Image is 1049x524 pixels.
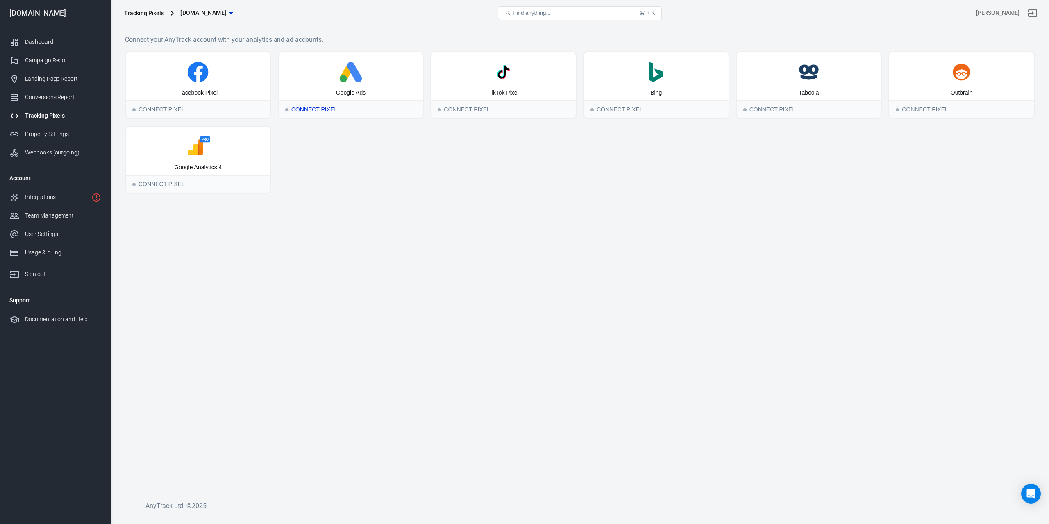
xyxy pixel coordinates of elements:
span: Find anything... [513,10,550,16]
div: Facebook Pixel [178,89,218,97]
span: Connect Pixel [285,108,288,111]
span: Connect Pixel [896,108,899,111]
button: TaboolaConnect PixelConnect Pixel [736,51,882,119]
div: [DOMAIN_NAME] [3,9,108,17]
div: Connect Pixel [279,100,423,118]
span: Connect Pixel [132,108,136,111]
div: Open Intercom Messenger [1021,484,1041,504]
span: Connect Pixel [590,108,594,111]
a: Usage & billing [3,243,108,262]
button: Find anything...⌘ + K [498,6,662,20]
a: Webhooks (outgoing) [3,143,108,162]
div: Tracking Pixels [124,9,164,17]
div: Sign out [25,270,101,279]
span: Connect Pixel [132,183,136,186]
a: Team Management [3,206,108,225]
div: Dashboard [25,38,101,46]
button: Google Analytics 4Connect PixelConnect Pixel [125,126,271,194]
svg: 1 networks not verified yet [91,193,101,202]
a: Property Settings [3,125,108,143]
a: Sign out [1023,3,1042,23]
div: Connect Pixel [737,100,881,118]
button: Facebook PixelConnect PixelConnect Pixel [125,51,271,119]
div: Outbrain [951,89,973,97]
div: Connect Pixel [126,100,270,118]
div: Usage & billing [25,248,101,257]
button: [DOMAIN_NAME] [177,5,236,20]
a: Dashboard [3,33,108,51]
h6: AnyTrack Ltd. © 2025 [145,501,760,511]
div: Documentation and Help [25,315,101,324]
div: Connect Pixel [889,100,1034,118]
li: Support [3,290,108,310]
div: Webhooks (outgoing) [25,148,101,157]
div: Property Settings [25,130,101,138]
div: Google Ads [336,89,366,97]
div: Connect Pixel [431,100,576,118]
div: Connect Pixel [126,175,270,193]
a: Integrations [3,188,108,206]
a: User Settings [3,225,108,243]
button: BingConnect PixelConnect Pixel [583,51,729,119]
div: ⌘ + K [640,10,655,16]
span: Connect Pixel [743,108,747,111]
div: TikTok Pixel [488,89,519,97]
button: OutbrainConnect PixelConnect Pixel [888,51,1035,119]
span: Connect Pixel [438,108,441,111]
div: Account id: I2Uq4N7g [976,9,1019,17]
a: Conversions Report [3,88,108,107]
a: Tracking Pixels [3,107,108,125]
a: Landing Page Report [3,70,108,88]
div: Google Analytics 4 [174,163,222,172]
div: Taboola [799,89,819,97]
a: Sign out [3,262,108,284]
h6: Connect your AnyTrack account with your analytics and ad accounts. [125,34,1035,45]
div: Integrations [25,193,88,202]
span: productreviewsweb.com [180,8,226,18]
div: Campaign Report [25,56,101,65]
li: Account [3,168,108,188]
div: Conversions Report [25,93,101,102]
button: TikTok PixelConnect PixelConnect Pixel [430,51,577,119]
div: Connect Pixel [584,100,729,118]
div: Bing [650,89,662,97]
div: Tracking Pixels [25,111,101,120]
div: User Settings [25,230,101,238]
button: Google AdsConnect PixelConnect Pixel [278,51,424,119]
div: Landing Page Report [25,75,101,83]
div: Team Management [25,211,101,220]
a: Campaign Report [3,51,108,70]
